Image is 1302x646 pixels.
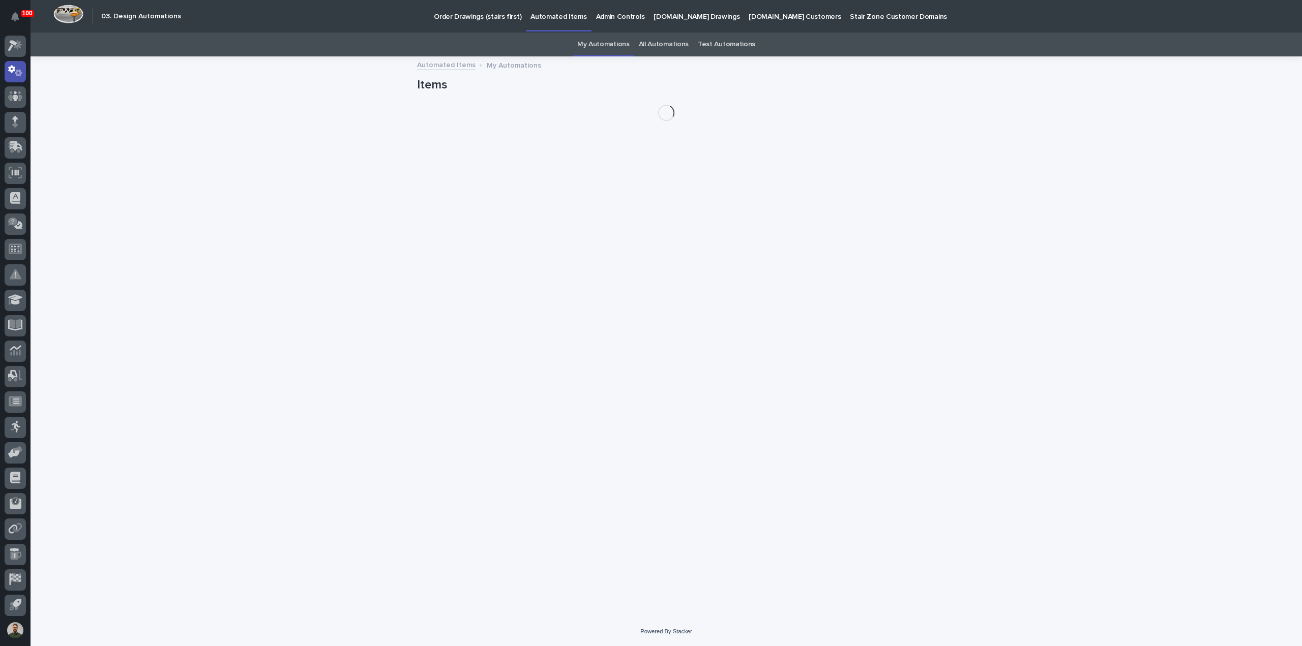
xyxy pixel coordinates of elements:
h2: 03. Design Automations [101,12,181,21]
img: Workspace Logo [53,5,83,23]
a: All Automations [639,33,689,56]
h1: Items [417,78,915,93]
a: Powered By Stacker [640,628,692,634]
a: My Automations [577,33,630,56]
button: Notifications [5,6,26,27]
p: 100 [22,10,33,17]
a: Test Automations [698,33,755,56]
a: Automated Items [417,58,476,70]
button: users-avatar [5,620,26,641]
div: Notifications100 [13,12,26,28]
p: My Automations [487,59,541,70]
